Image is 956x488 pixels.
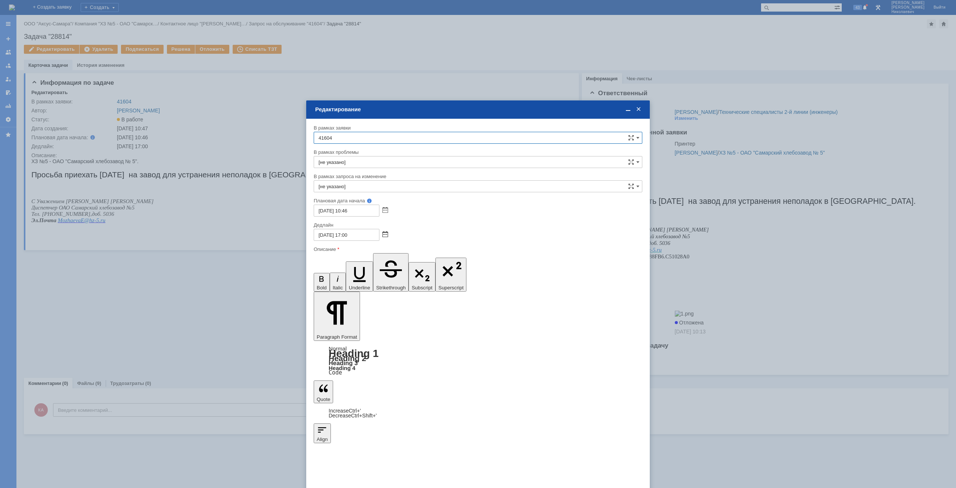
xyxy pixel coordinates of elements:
[3,76,108,88] span: [PERSON_NAME]
[27,69,38,75] span: ОАО
[26,82,72,88] a: MozhaevaE@hz-5.ru
[373,253,409,292] button: Strikethrough
[5,62,32,68] span: Уважением
[98,88,103,94] span: №
[376,285,406,290] span: Strikethrough
[329,413,377,419] a: Decrease
[314,125,641,130] div: В рамках заявки
[5,40,33,46] span: Уважением
[79,40,122,46] span: [PERSON_NAME]
[314,346,642,375] div: Paragraph Format
[8,76,36,82] span: Уважением
[27,59,53,65] span: MozhaevaE
[53,59,58,65] span: @
[66,69,91,75] span: хлебозавод
[26,82,52,88] span: MozhaevaE
[68,46,93,52] span: хлебозавод
[624,106,632,113] span: Свернуть (Ctrl + M)
[329,369,342,376] a: Code
[100,46,103,52] span: 5
[3,88,29,94] span: Диспетчер
[27,59,74,65] a: MozhaevaE@hz-5.ru
[346,261,373,292] button: Underline
[40,46,66,52] span: Самарский
[349,408,361,414] span: Ctrl+'
[314,174,641,179] div: В рамках запроса на изменение
[62,82,68,88] span: -5.
[3,76,7,82] span: С
[314,247,641,252] div: Описание
[8,82,25,88] span: Почта
[68,82,72,88] span: ru
[329,408,361,414] a: Increase
[314,423,331,444] button: Align
[329,345,347,352] a: Normal
[39,69,65,75] span: Самарский
[330,273,346,292] button: Italic
[28,46,39,52] span: ОАО
[45,13,48,22] span: !
[315,106,642,113] div: Редактирование
[34,62,76,68] span: [PERSON_NAME]
[329,354,366,363] a: Heading 2
[333,285,343,290] span: Italic
[329,365,356,371] a: Heading 4
[314,273,330,292] button: Bold
[412,285,432,290] span: Subscript
[314,150,641,155] div: В рамках проблемы
[60,53,69,59] span: доб
[37,76,81,82] span: [PERSON_NAME]
[93,69,98,75] span: №
[329,360,358,366] a: Heading 3
[628,183,634,189] span: Сложная форма
[317,285,327,290] span: Bold
[329,348,379,359] a: Heading 1
[314,223,641,227] div: Дедлайн
[30,13,45,22] span: день
[8,53,60,59] span: . [PHONE_NUMBER],
[3,21,109,56] span: Просьба приехать [DATE] на завод для устранения неполадок в [GEOGRAPHIC_DATA].
[628,135,634,141] span: Сложная форма
[71,88,96,94] span: хлебозавод
[317,334,357,340] span: Paragraph Format
[435,258,466,292] button: Superscript
[69,59,74,65] span: ru
[314,408,642,418] div: Quote
[317,397,330,402] span: Quote
[34,40,78,46] span: [PERSON_NAME]
[52,82,56,88] span: @
[314,292,360,341] button: Paragraph Format
[314,198,632,203] div: Плановая дата начала
[69,53,83,59] span: . 5036
[43,88,69,94] span: Самарский
[57,82,62,88] span: hz
[58,59,63,65] span: hz
[635,106,642,113] span: Закрыть
[67,75,81,81] span: . 5036
[409,262,435,292] button: Subscript
[438,285,463,290] span: Superscript
[3,3,102,15] span: ХЗ №5 - ОАО "Самарский хлебозавод № 5".
[351,413,377,419] span: Ctrl+Shift+'
[31,88,42,94] span: ОАО
[59,75,67,81] span: доб
[6,59,8,65] span: .
[77,62,119,68] span: [PERSON_NAME]
[628,159,634,165] span: Сложная форма
[63,59,69,65] span: -5.
[7,75,59,81] span: . [PHONE_NUMBER],
[98,69,101,75] span: 5
[103,88,106,94] span: 5
[6,82,8,88] span: .
[349,285,370,290] span: Underline
[8,59,25,65] span: Почта
[314,380,333,403] button: Quote
[317,436,328,442] span: Align
[95,46,100,52] span: №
